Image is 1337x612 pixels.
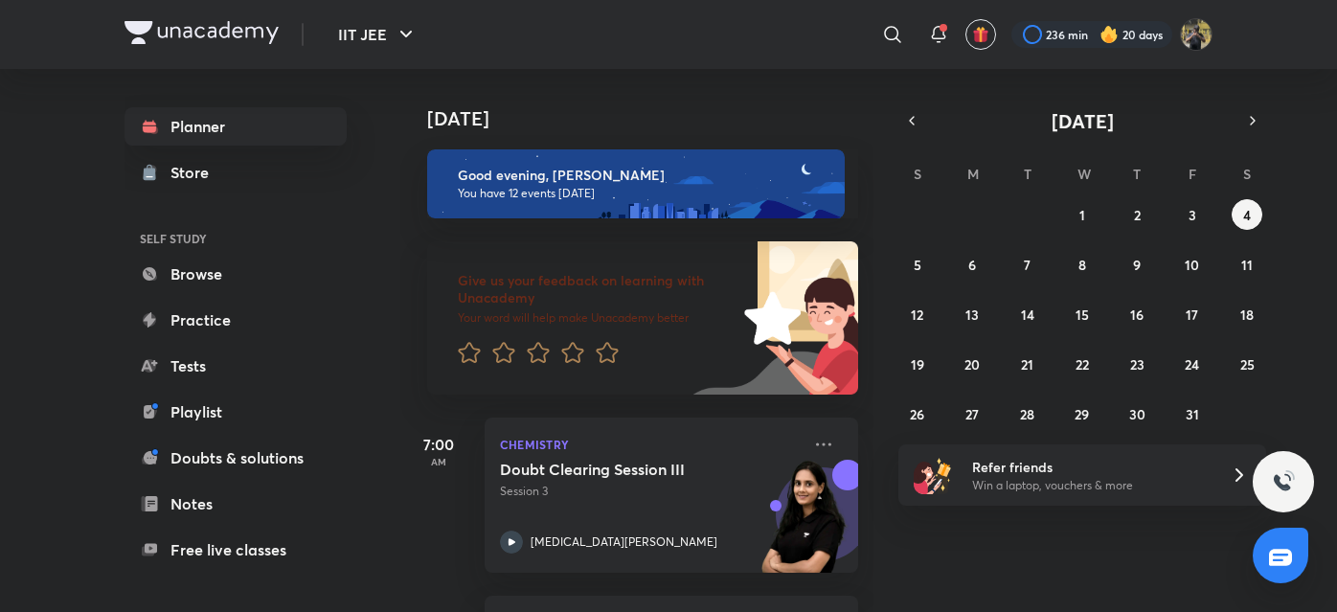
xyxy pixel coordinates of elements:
[1076,355,1089,374] abbr: October 22, 2025
[458,310,737,326] p: Your word will help make Unacademy better
[1067,349,1098,379] button: October 22, 2025
[1180,18,1212,51] img: KRISH JINDAL
[458,186,827,201] p: You have 12 events [DATE]
[125,301,347,339] a: Practice
[911,355,924,374] abbr: October 19, 2025
[1133,165,1141,183] abbr: Thursday
[1020,405,1034,423] abbr: October 28, 2025
[1185,355,1199,374] abbr: October 24, 2025
[1012,249,1043,280] button: October 7, 2025
[957,299,987,329] button: October 13, 2025
[753,460,858,592] img: unacademy
[957,398,987,429] button: October 27, 2025
[1067,398,1098,429] button: October 29, 2025
[1189,206,1196,224] abbr: October 3, 2025
[125,222,347,255] h6: SELF STUDY
[972,477,1208,494] p: Win a laptop, vouchers & more
[972,457,1208,477] h6: Refer friends
[902,398,933,429] button: October 26, 2025
[964,355,980,374] abbr: October 20, 2025
[972,26,989,43] img: avatar
[902,299,933,329] button: October 12, 2025
[1134,206,1141,224] abbr: October 2, 2025
[125,439,347,477] a: Doubts & solutions
[967,165,979,183] abbr: Monday
[125,21,279,44] img: Company Logo
[1232,199,1262,230] button: October 4, 2025
[1241,256,1253,274] abbr: October 11, 2025
[914,456,952,494] img: referral
[1122,398,1152,429] button: October 30, 2025
[1272,470,1295,493] img: ttu
[1067,299,1098,329] button: October 15, 2025
[1232,299,1262,329] button: October 18, 2025
[1012,299,1043,329] button: October 14, 2025
[1122,249,1152,280] button: October 9, 2025
[125,21,279,49] a: Company Logo
[1189,165,1196,183] abbr: Friday
[914,256,921,274] abbr: October 5, 2025
[1122,199,1152,230] button: October 2, 2025
[1024,256,1031,274] abbr: October 7, 2025
[1052,108,1114,134] span: [DATE]
[125,531,347,569] a: Free live classes
[1186,405,1199,423] abbr: October 31, 2025
[910,405,924,423] abbr: October 26, 2025
[1232,349,1262,379] button: October 25, 2025
[125,107,347,146] a: Planner
[427,107,877,130] h4: [DATE]
[1243,165,1251,183] abbr: Saturday
[170,161,220,184] div: Store
[1177,249,1208,280] button: October 10, 2025
[427,149,845,218] img: evening
[500,460,738,479] h5: Doubt Clearing Session III
[1177,299,1208,329] button: October 17, 2025
[1067,249,1098,280] button: October 8, 2025
[327,15,429,54] button: IIT JEE
[1129,405,1145,423] abbr: October 30, 2025
[1177,349,1208,379] button: October 24, 2025
[125,255,347,293] a: Browse
[1122,299,1152,329] button: October 16, 2025
[1024,165,1031,183] abbr: Tuesday
[1077,165,1091,183] abbr: Wednesday
[531,533,717,551] p: [MEDICAL_DATA][PERSON_NAME]
[125,347,347,385] a: Tests
[1177,398,1208,429] button: October 31, 2025
[1021,306,1034,324] abbr: October 14, 2025
[965,19,996,50] button: avatar
[968,256,976,274] abbr: October 6, 2025
[400,433,477,456] h5: 7:00
[1130,355,1144,374] abbr: October 23, 2025
[1075,405,1089,423] abbr: October 29, 2025
[1067,199,1098,230] button: October 1, 2025
[911,306,923,324] abbr: October 12, 2025
[1232,249,1262,280] button: October 11, 2025
[125,393,347,431] a: Playlist
[1185,256,1199,274] abbr: October 10, 2025
[1099,25,1119,44] img: streak
[1079,206,1085,224] abbr: October 1, 2025
[125,485,347,523] a: Notes
[1122,349,1152,379] button: October 23, 2025
[1243,206,1251,224] abbr: October 4, 2025
[1012,349,1043,379] button: October 21, 2025
[902,249,933,280] button: October 5, 2025
[458,272,737,306] h6: Give us your feedback on learning with Unacademy
[1177,199,1208,230] button: October 3, 2025
[957,249,987,280] button: October 6, 2025
[965,405,979,423] abbr: October 27, 2025
[1021,355,1033,374] abbr: October 21, 2025
[1076,306,1089,324] abbr: October 15, 2025
[458,167,827,184] h6: Good evening, [PERSON_NAME]
[1133,256,1141,274] abbr: October 9, 2025
[125,153,347,192] a: Store
[500,483,801,500] p: Session 3
[902,349,933,379] button: October 19, 2025
[965,306,979,324] abbr: October 13, 2025
[1240,306,1254,324] abbr: October 18, 2025
[1186,306,1198,324] abbr: October 17, 2025
[400,456,477,467] p: AM
[1240,355,1255,374] abbr: October 25, 2025
[500,433,801,456] p: Chemistry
